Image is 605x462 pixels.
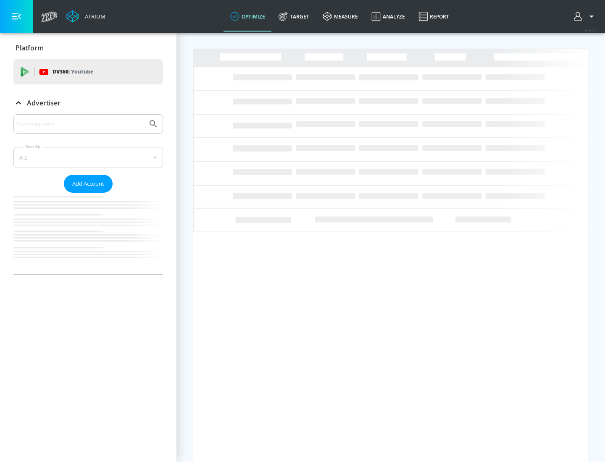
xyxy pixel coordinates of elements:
[64,175,113,193] button: Add Account
[17,118,144,129] input: Search by name
[71,67,93,76] p: Youtube
[224,1,272,31] a: optimize
[13,147,163,168] div: A-Z
[585,28,597,32] span: v 4.24.0
[53,67,93,76] p: DV360:
[412,1,456,31] a: Report
[16,43,44,52] p: Platform
[13,91,163,115] div: Advertiser
[365,1,412,31] a: Analyze
[82,13,105,20] div: Atrium
[272,1,316,31] a: Target
[24,144,42,150] label: Sort By
[13,114,163,274] div: Advertiser
[27,98,60,108] p: Advertiser
[66,10,105,23] a: Atrium
[13,36,163,60] div: Platform
[316,1,365,31] a: measure
[72,179,104,189] span: Add Account
[13,59,163,84] div: DV360: Youtube
[13,193,163,274] nav: list of Advertiser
